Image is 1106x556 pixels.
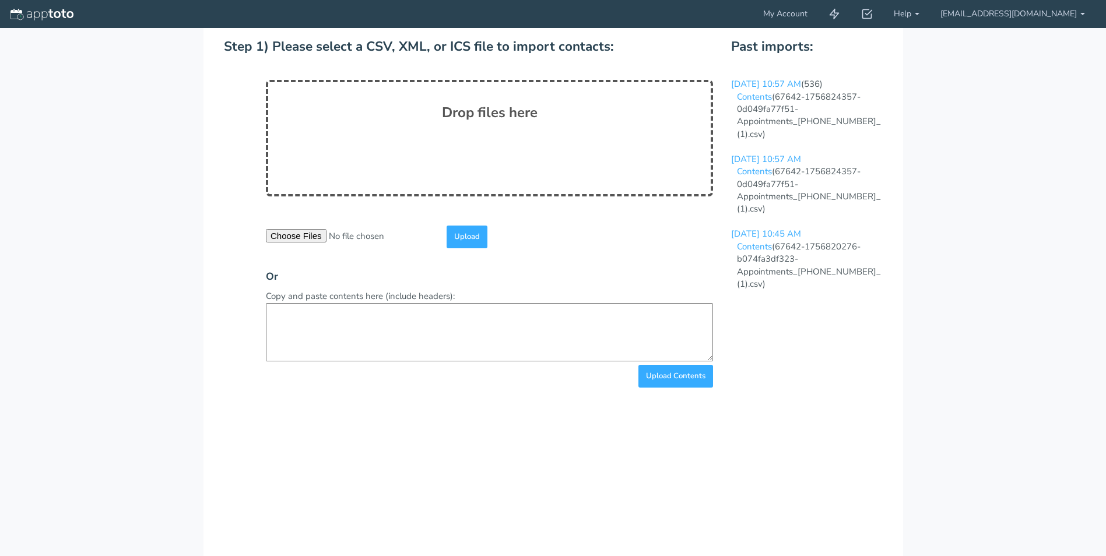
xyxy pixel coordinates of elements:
img: logo-apptoto--white.svg [10,9,73,20]
div: Copy and paste contents here (include headers): [257,261,722,387]
h2: Step 1) Please select a CSV, XML, or ICS file to import contacts: [224,40,714,54]
div: Drop files here [266,80,714,196]
a: Contents [737,91,772,103]
a: [DATE] 10:57 AM [731,153,801,165]
div: (67642-1756824357-0d049fa77f51-Appointments_[PHONE_NUMBER]_ (1).csv) [731,91,883,141]
input: Upload Contents [638,365,713,388]
h2: Past imports: [731,40,883,54]
a: [DATE] 10:45 AM [731,228,801,240]
a: Contents [737,166,772,177]
a: [DATE] 10:57 AM [731,78,801,90]
div: (67642-1756824357-0d049fa77f51-Appointments_[PHONE_NUMBER]_ (1).csv) [731,166,883,216]
div: (67642-1756820276-b074fa3df323-Appointments_[PHONE_NUMBER]_ (1).csv) [731,241,883,291]
div: (536) [722,40,891,290]
input: Upload [447,226,487,248]
h3: Or [266,271,714,282]
a: Contents [737,241,772,252]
